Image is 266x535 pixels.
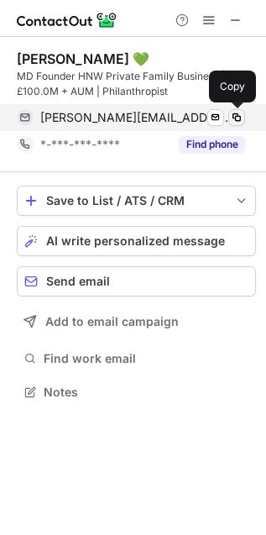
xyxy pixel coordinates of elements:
[17,10,117,30] img: ContactOut v5.3.10
[46,234,225,248] span: AI write personalized message
[17,50,149,67] div: [PERSON_NAME] 💚
[40,110,232,125] span: [PERSON_NAME][EMAIL_ADDRESS][DOMAIN_NAME]
[17,307,256,337] button: Add to email campaign
[17,266,256,296] button: Send email
[17,69,256,99] div: MD Founder HNW Private Family Business | £100.0M + AUM | Philanthropist
[17,347,256,370] button: Find work email
[17,186,256,216] button: save-profile-one-click
[179,136,245,153] button: Reveal Button
[44,385,249,400] span: Notes
[46,194,227,207] div: Save to List / ATS / CRM
[46,275,110,288] span: Send email
[45,315,179,328] span: Add to email campaign
[17,380,256,404] button: Notes
[17,226,256,256] button: AI write personalized message
[44,351,249,366] span: Find work email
